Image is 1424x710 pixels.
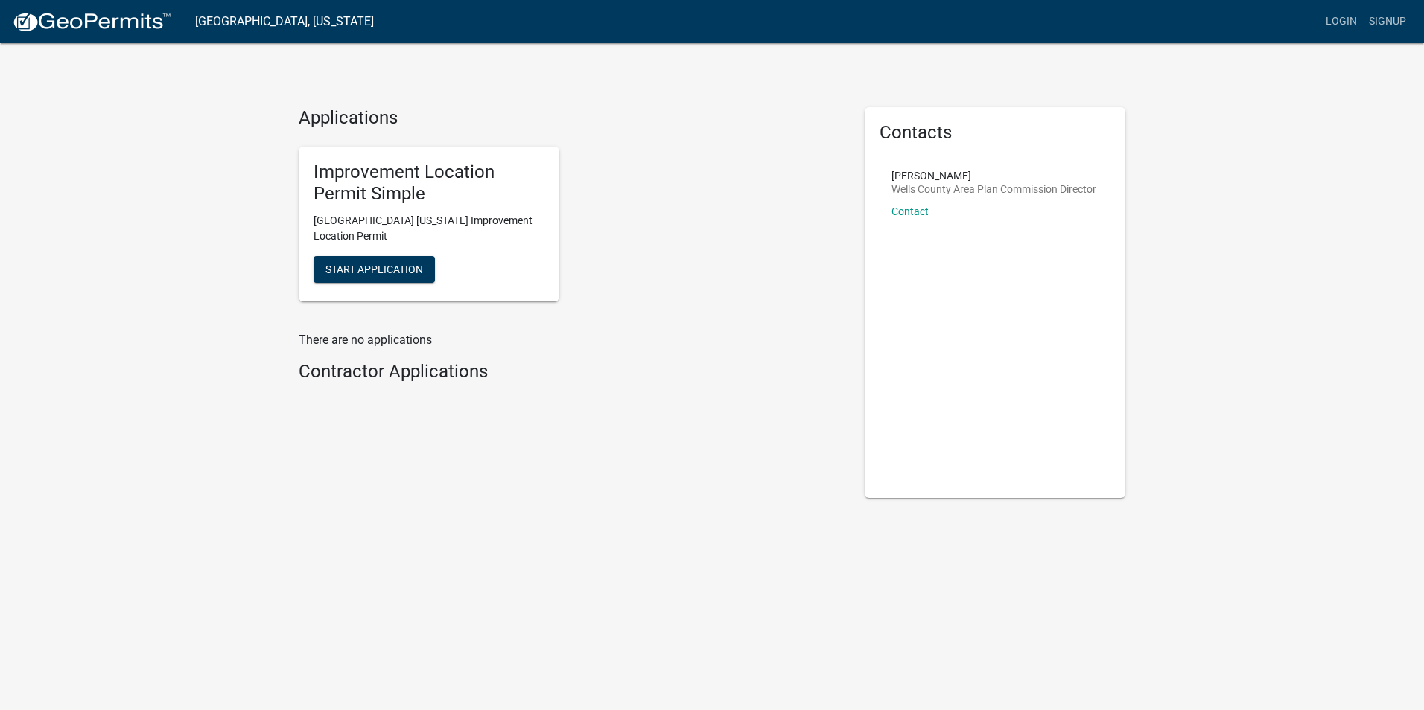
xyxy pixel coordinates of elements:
a: Contact [891,205,929,217]
h4: Contractor Applications [299,361,842,383]
h5: Contacts [880,122,1110,144]
span: Start Application [325,263,423,275]
p: [PERSON_NAME] [891,170,1096,181]
p: There are no applications [299,331,842,349]
a: Signup [1363,7,1412,36]
a: [GEOGRAPHIC_DATA], [US_STATE] [195,9,374,34]
p: Wells County Area Plan Commission Director [891,184,1096,194]
wm-workflow-list-section: Contractor Applications [299,361,842,388]
a: Login [1320,7,1363,36]
button: Start Application [314,256,435,283]
wm-workflow-list-section: Applications [299,107,842,313]
h5: Improvement Location Permit Simple [314,161,544,205]
h4: Applications [299,107,842,129]
p: [GEOGRAPHIC_DATA] [US_STATE] Improvement Location Permit [314,213,544,244]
